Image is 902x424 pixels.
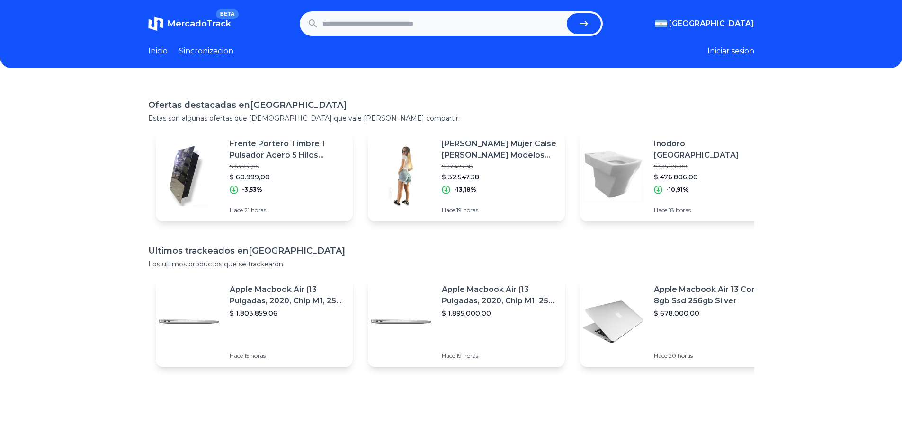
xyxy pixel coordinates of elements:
[179,45,233,57] a: Sincronizacion
[442,138,557,161] p: [PERSON_NAME] Mujer Calse [PERSON_NAME] Modelos Exclusivos
[368,276,565,367] a: Featured imageApple Macbook Air (13 Pulgadas, 2020, Chip M1, 256 Gb De Ssd, 8 Gb De Ram) - Plata$...
[442,163,557,170] p: $ 37.487,38
[442,309,557,318] p: $ 1.895.000,00
[230,138,345,161] p: Frente Portero Timbre 1 Pulsador Acero 5 Hilos Embutir
[454,186,476,194] p: -13,18%
[368,143,434,209] img: Featured image
[654,352,769,360] p: Hace 20 horas
[148,16,163,31] img: MercadoTrack
[148,244,754,257] h1: Ultimos trackeados en [GEOGRAPHIC_DATA]
[148,16,231,31] a: MercadoTrackBETA
[230,163,345,170] p: $ 63.231,56
[580,289,646,355] img: Featured image
[230,352,345,360] p: Hace 15 horas
[156,131,353,221] a: Featured imageFrente Portero Timbre 1 Pulsador Acero 5 Hilos Embutir$ 63.231,56$ 60.999,00-3,53%H...
[654,138,769,161] p: Inodoro [GEOGRAPHIC_DATA]
[655,20,667,27] img: Argentina
[167,18,231,29] span: MercadoTrack
[368,289,434,355] img: Featured image
[669,18,754,29] span: [GEOGRAPHIC_DATA]
[148,114,754,123] p: Estas son algunas ofertas que [DEMOGRAPHIC_DATA] que vale [PERSON_NAME] compartir.
[230,206,345,214] p: Hace 21 horas
[216,9,238,19] span: BETA
[156,143,222,209] img: Featured image
[442,284,557,307] p: Apple Macbook Air (13 Pulgadas, 2020, Chip M1, 256 Gb De Ssd, 8 Gb De Ram) - Plata
[580,143,646,209] img: Featured image
[654,172,769,182] p: $ 476.806,00
[368,131,565,221] a: Featured image[PERSON_NAME] Mujer Calse [PERSON_NAME] Modelos Exclusivos$ 37.487,38$ 32.547,38-13...
[230,284,345,307] p: Apple Macbook Air (13 Pulgadas, 2020, Chip M1, 256 Gb De Ssd, 8 Gb De Ram) - Plata
[654,206,769,214] p: Hace 18 horas
[666,186,688,194] p: -10,91%
[655,18,754,29] button: [GEOGRAPHIC_DATA]
[580,131,777,221] a: Featured imageInodoro [GEOGRAPHIC_DATA]$ 535.186,08$ 476.806,00-10,91%Hace 18 horas
[148,45,168,57] a: Inicio
[442,352,557,360] p: Hace 19 horas
[654,309,769,318] p: $ 678.000,00
[148,259,754,269] p: Los ultimos productos que se trackearon.
[156,289,222,355] img: Featured image
[230,309,345,318] p: $ 1.803.859,06
[442,206,557,214] p: Hace 19 horas
[654,284,769,307] p: Apple Macbook Air 13 Core I5 8gb Ssd 256gb Silver
[242,186,262,194] p: -3,53%
[654,163,769,170] p: $ 535.186,08
[580,276,777,367] a: Featured imageApple Macbook Air 13 Core I5 8gb Ssd 256gb Silver$ 678.000,00Hace 20 horas
[707,45,754,57] button: Iniciar sesion
[156,276,353,367] a: Featured imageApple Macbook Air (13 Pulgadas, 2020, Chip M1, 256 Gb De Ssd, 8 Gb De Ram) - Plata$...
[230,172,345,182] p: $ 60.999,00
[442,172,557,182] p: $ 32.547,38
[148,98,754,112] h1: Ofertas destacadas en [GEOGRAPHIC_DATA]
